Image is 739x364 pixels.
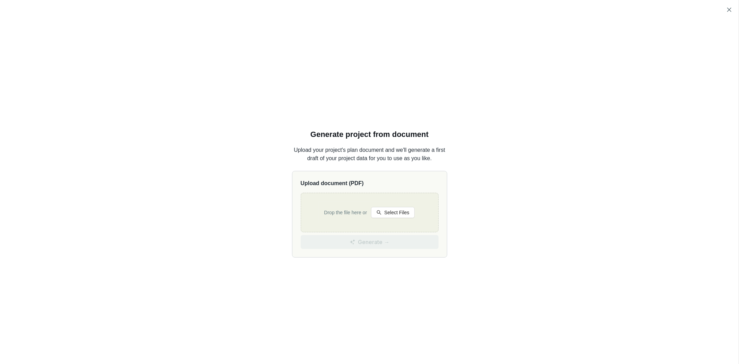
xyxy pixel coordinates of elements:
p: Upload your project's plan document and we'll generate a first draft of your project data for you... [292,146,447,163]
span: search [377,210,381,215]
span: close [727,7,732,12]
span: Close [724,7,735,12]
button: Close [724,4,735,15]
span: Select Files [384,209,409,216]
h2: Generate project from document [310,129,429,141]
p: Upload document (PDF) [301,180,439,187]
button: Select Files [371,207,415,218]
span: Drop the file here or [324,210,369,215]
